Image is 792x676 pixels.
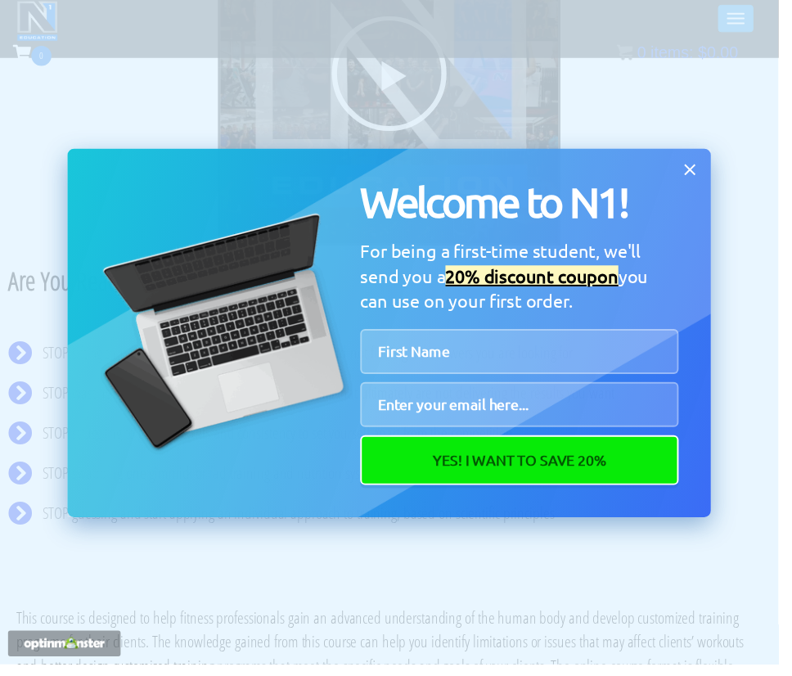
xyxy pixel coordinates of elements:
[101,216,358,462] img: tech.png
[367,270,659,317] span: you can use on your first order.
[367,245,652,291] span: For being a first-time student, we'll send you a
[367,389,691,435] input: Email
[367,443,691,493] button: Yes! I Want To Save 20%
[693,164,711,182] button: Close
[367,335,691,381] input: First Name
[25,648,106,661] img: Powered by OptinMonster
[367,181,638,230] span: Welcome to N1!
[453,270,629,291] u: 20% discount coupon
